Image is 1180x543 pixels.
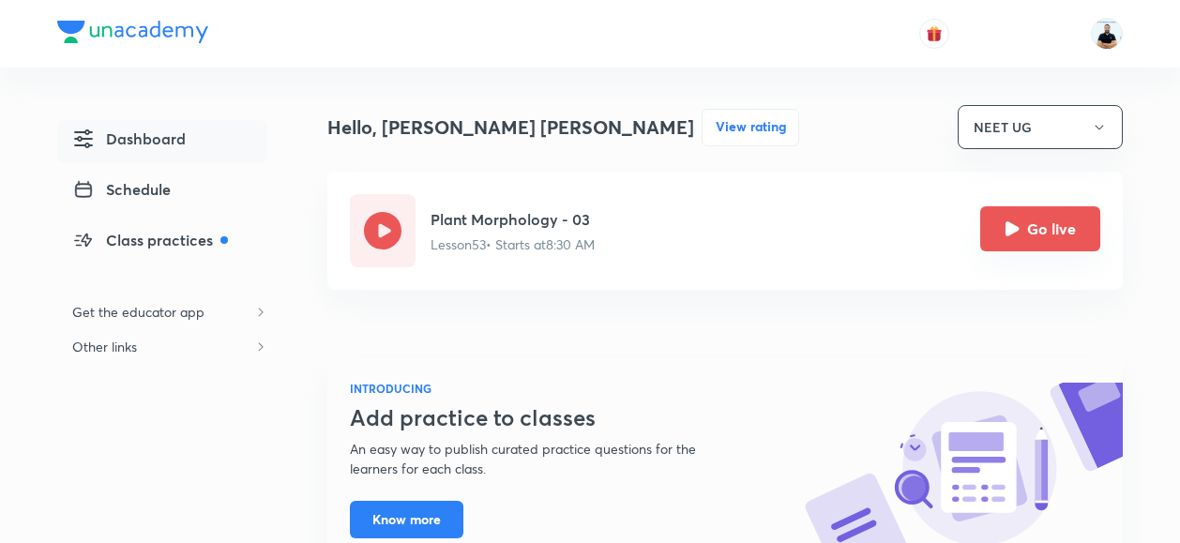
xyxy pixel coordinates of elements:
button: Know more [350,501,463,538]
h6: Get the educator app [57,294,219,329]
a: Class practices [57,221,267,264]
h4: Hello, [PERSON_NAME] [PERSON_NAME] [327,113,694,142]
h5: Plant Morphology - 03 [431,208,595,231]
h3: Add practice to classes [350,404,742,431]
span: Dashboard [72,128,186,150]
h6: INTRODUCING [350,380,742,397]
p: An easy way to publish curated practice questions for the learners for each class. [350,439,742,478]
img: Subhash Chandra Yadav [1091,18,1123,50]
span: Class practices [72,229,228,251]
a: Company Logo [57,21,208,48]
p: Lesson 53 • Starts at 8:30 AM [431,234,595,254]
button: Go live [980,206,1100,251]
button: avatar [919,19,949,49]
span: Schedule [72,178,171,201]
button: View rating [702,109,799,146]
a: Schedule [57,171,267,214]
a: Dashboard [57,120,267,163]
img: avatar [926,25,943,42]
h6: Other links [57,329,152,364]
button: NEET UG [958,105,1123,149]
img: Company Logo [57,21,208,43]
